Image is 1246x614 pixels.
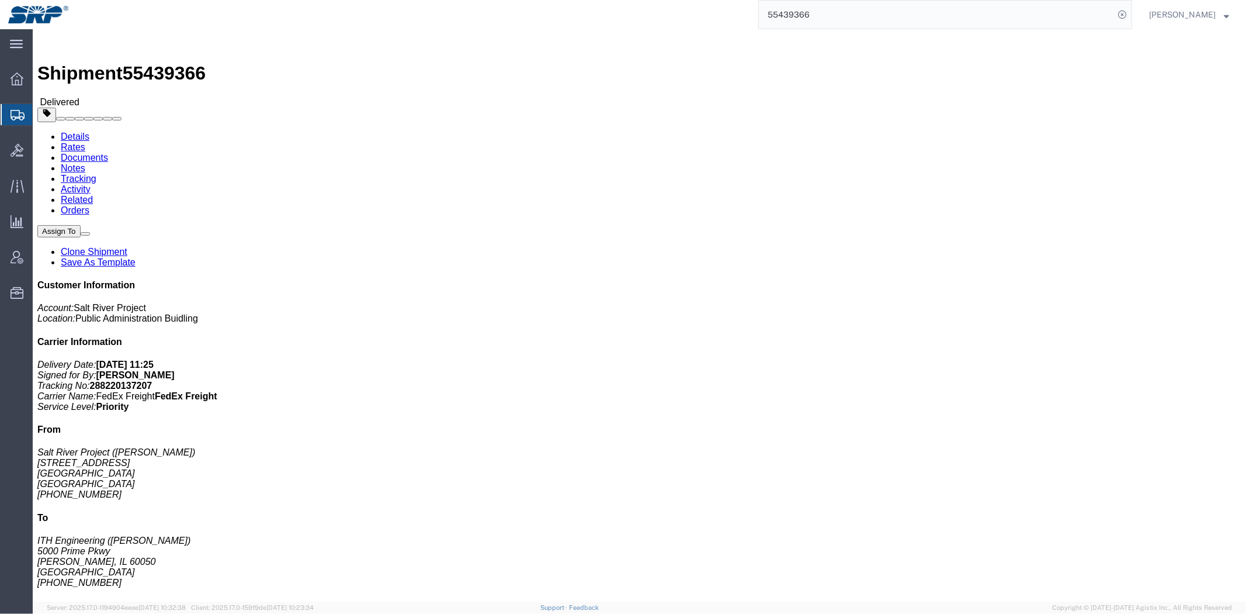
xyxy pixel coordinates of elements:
[8,6,68,23] img: logo
[1052,603,1232,613] span: Copyright © [DATE]-[DATE] Agistix Inc., All Rights Reserved
[191,604,314,611] span: Client: 2025.17.0-159f9de
[540,604,570,611] a: Support
[266,604,314,611] span: [DATE] 10:23:34
[138,604,186,611] span: [DATE] 10:32:38
[759,1,1114,29] input: Search for shipment number, reference number
[33,29,1246,602] iframe: FS Legacy Container
[569,604,599,611] a: Feedback
[47,604,186,611] span: Server: 2025.17.0-1194904eeae
[1148,8,1230,22] button: [PERSON_NAME]
[1149,8,1216,21] span: Marissa Camacho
